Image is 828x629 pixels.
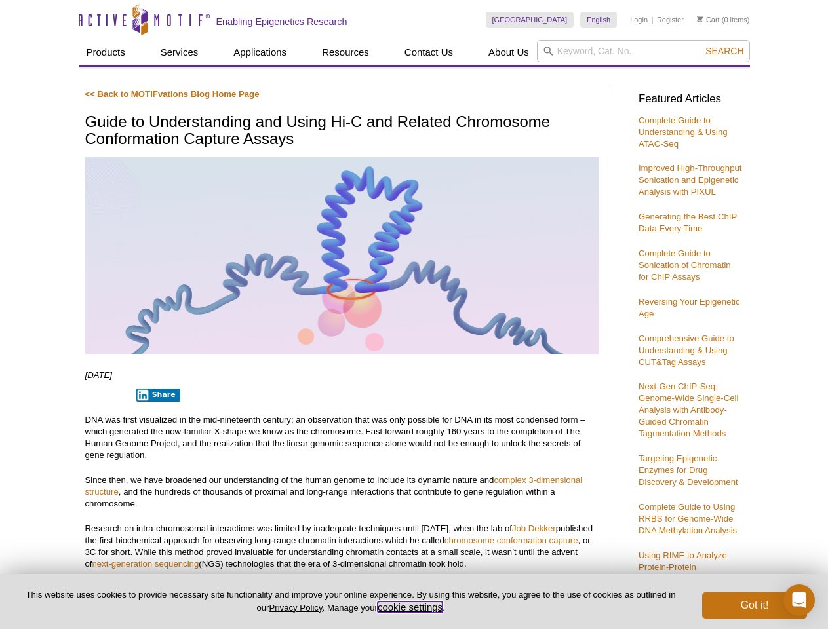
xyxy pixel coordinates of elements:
[85,388,128,401] iframe: X Post Button
[314,40,377,65] a: Resources
[79,40,133,65] a: Products
[639,94,743,105] h3: Featured Articles
[85,370,113,380] em: [DATE]
[639,550,738,584] a: Using RIME to Analyze Protein-Protein Interactions on Chromatin
[481,40,537,65] a: About Us
[269,603,322,613] a: Privacy Policy
[136,389,180,402] button: Share
[639,212,737,233] a: Generating the Best ChIP Data Every Time
[705,46,743,56] span: Search
[216,16,347,28] h2: Enabling Epigenetics Research
[639,163,742,197] a: Improved High-Throughput Sonication and Epigenetic Analysis with PIXUL
[697,15,720,24] a: Cart
[512,524,556,533] a: Job Dekker
[701,45,747,57] button: Search
[702,592,807,619] button: Got it!
[657,15,684,24] a: Register
[630,15,648,24] a: Login
[85,89,260,99] a: << Back to MOTIFvations Blog Home Page
[21,589,680,614] p: This website uses cookies to provide necessary site functionality and improve your online experie...
[85,414,599,461] p: DNA was first visualized in the mid-nineteenth century; an observation that was only possible for...
[85,474,599,510] p: Since then, we have broadened our understanding of the human genome to include its dynamic nature...
[537,40,750,62] input: Keyword, Cat. No.
[697,16,703,22] img: Your Cart
[697,12,750,28] li: (0 items)
[639,297,740,318] a: Reversing Your Epigenetic Age
[639,115,728,149] a: Complete Guide to Understanding & Using ATAC-Seq
[153,40,207,65] a: Services
[639,453,738,487] a: Targeting Epigenetic Enzymes for Drug Discovery & Development
[652,12,654,28] li: |
[783,584,815,616] div: Open Intercom Messenger
[92,559,199,569] a: next-generation sequencing
[444,535,578,545] a: chromosome conformation capture
[639,334,734,367] a: Comprehensive Guide to Understanding & Using CUT&Tag Assays
[397,40,461,65] a: Contact Us
[85,113,599,149] h1: Guide to Understanding and Using Hi-C and Related Chromosome Conformation Capture Assays
[639,248,731,282] a: Complete Guide to Sonication of Chromatin for ChIP Assays
[226,40,294,65] a: Applications
[378,601,443,613] button: cookie settings
[85,523,599,570] p: Research on intra-chromosomal interactions was limited by inadequate techniques until [DATE], whe...
[580,12,617,28] a: English
[639,502,737,535] a: Complete Guide to Using RRBS for Genome-Wide DNA Methylation Analysis
[486,12,574,28] a: [GEOGRAPHIC_DATA]
[85,157,599,354] img: Hi-C
[639,381,738,438] a: Next-Gen ChIP-Seq: Genome-Wide Single-Cell Analysis with Antibody-Guided Chromatin Tagmentation M...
